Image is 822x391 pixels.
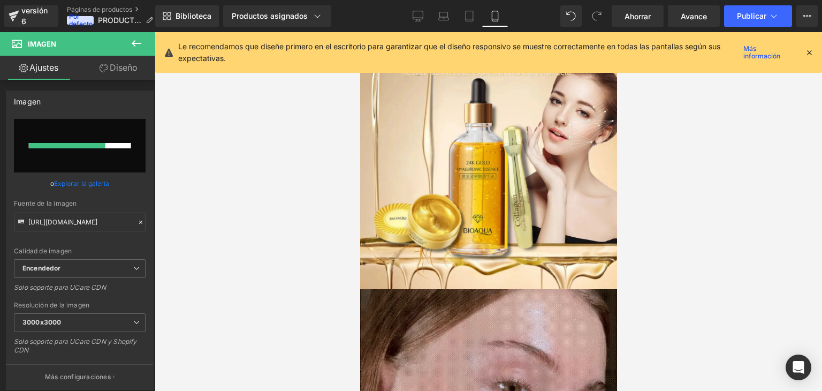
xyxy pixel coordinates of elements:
font: Fuente de la imagen [14,199,77,207]
font: Más información [743,44,780,60]
button: Publicar [724,5,792,27]
a: Diseño [80,56,157,80]
font: Explorar la galería [54,179,109,187]
font: o [50,179,54,187]
font: Solo soporte para UCare CDN [14,283,106,291]
a: Avance [668,5,720,27]
input: Enlace [14,213,146,231]
font: Ajustes [29,62,58,73]
a: versión 6 [4,5,58,27]
font: Imagen [14,97,41,106]
a: Computadora portátil [431,5,456,27]
font: Páginas de productos [67,5,132,13]
button: Más [796,5,818,27]
a: De oficina [405,5,431,27]
font: Encendedor [22,264,60,272]
font: Solo soporte para UCare CDN y Shopify CDN [14,337,137,354]
button: Más configuraciones [6,364,153,389]
font: PRODUCTO 1 [98,16,146,25]
font: Productos asignados [232,11,308,20]
div: Abrir Intercom Messenger [786,355,811,380]
button: Rehacer [586,5,607,27]
a: Móvil [482,5,508,27]
font: Diseño [110,62,138,73]
font: Biblioteca [176,11,211,20]
button: Deshacer [560,5,582,27]
a: Nueva Biblioteca [155,5,219,27]
font: Ahorrar [625,12,651,21]
a: Más información [739,46,796,59]
font: Avance [681,12,707,21]
font: 3000x3000 [22,318,61,326]
font: Más configuraciones [45,373,111,381]
font: versión 6 [21,6,48,26]
font: Calidad de imagen [14,247,72,255]
font: Resolución de la imagen [14,301,89,309]
a: Tableta [456,5,482,27]
a: Páginas de productos [67,5,162,14]
font: Publicar [737,11,766,20]
font: Imagen [28,40,56,48]
font: Por defecto [69,12,93,28]
font: Le recomendamos que diseñe primero en el escritorio para garantizar que el diseño responsivo se m... [178,42,720,63]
